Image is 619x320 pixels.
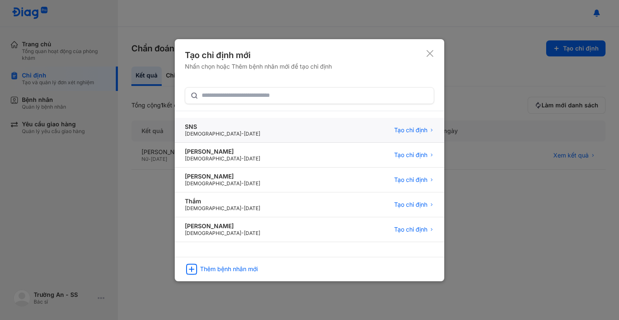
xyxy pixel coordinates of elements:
div: Nhấn chọn hoặc Thêm bệnh nhân mới để tạo chỉ định [185,63,332,70]
span: Tạo chỉ định [394,226,427,233]
span: - [241,205,244,211]
span: - [241,131,244,137]
span: Tạo chỉ định [394,176,427,184]
span: Tạo chỉ định [394,126,427,134]
span: Tạo chỉ định [394,151,427,159]
span: [DEMOGRAPHIC_DATA] [185,131,241,137]
div: Thắm [185,197,260,205]
div: [PERSON_NAME] [185,148,260,155]
span: [DATE] [244,155,260,162]
div: Thêm bệnh nhân mới [200,265,258,273]
span: - [241,155,244,162]
span: [DEMOGRAPHIC_DATA] [185,205,241,211]
span: [DATE] [244,131,260,137]
div: SNS [185,123,260,131]
span: [DEMOGRAPHIC_DATA] [185,180,241,187]
div: [PERSON_NAME] [185,222,260,230]
div: Tạo chỉ định mới [185,49,332,61]
div: [PERSON_NAME] [185,173,260,180]
span: Tạo chỉ định [394,201,427,208]
span: [DEMOGRAPHIC_DATA] [185,230,241,236]
span: - [241,180,244,187]
span: - [241,230,244,236]
span: [DATE] [244,180,260,187]
span: [DEMOGRAPHIC_DATA] [185,155,241,162]
span: [DATE] [244,205,260,211]
span: [DATE] [244,230,260,236]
